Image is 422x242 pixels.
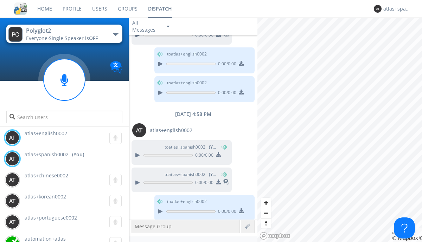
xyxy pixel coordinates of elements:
[25,214,77,221] span: atlas+portuguese0002
[239,90,244,94] img: download media button
[6,111,122,123] input: Search users
[5,152,19,166] img: 373638.png
[165,171,217,178] span: to atlas+spanish0002
[25,130,67,137] span: atlas+english0002
[193,179,213,187] span: 0:00 / 0:00
[167,198,207,205] span: to atlas+english0002
[392,235,418,241] a: Mapbox
[261,208,271,218] button: Zoom out
[392,232,398,234] button: Toggle attribution
[25,151,69,158] span: atlas+spanish0002
[25,172,68,179] span: atlas+chinese0002
[374,5,382,13] img: 373638.png
[216,179,221,184] img: download media button
[239,208,244,213] img: download media button
[216,90,236,97] span: 0:00 / 0:00
[132,19,160,33] div: All Messages
[167,26,170,27] img: caret-down-sm.svg
[261,218,271,228] button: Reset bearing to north
[223,178,229,187] span: This is a translated message
[261,208,271,218] span: Zoom out
[216,61,236,68] span: 0:00 / 0:00
[209,171,219,177] span: (You)
[5,173,19,187] img: 373638.png
[223,31,229,40] span: This is a translated message
[167,51,207,57] span: to atlas+english0002
[5,194,19,208] img: 373638.png
[167,80,207,86] span: to atlas+english0002
[72,151,84,158] div: (You)
[5,215,19,229] img: 373638.png
[165,144,217,150] span: to atlas+spanish0002
[110,61,122,73] img: Translation enabled
[193,152,213,160] span: 0:00 / 0:00
[209,144,219,150] span: (You)
[260,232,290,240] a: Mapbox logo
[239,61,244,66] img: download media button
[25,193,66,200] span: atlas+korean0002
[132,123,146,137] img: 373638.png
[89,35,98,41] span: OFF
[8,27,23,42] img: 373638.png
[25,235,66,242] span: automation+atlas
[216,208,236,216] span: 0:00 / 0:00
[26,27,105,35] div: Polyglot2
[26,35,105,42] div: Everyone ·
[383,5,410,12] div: atlas+spanish0002
[14,2,27,15] img: cddb5a64eb264b2086981ab96f4c1ba7
[216,152,221,157] img: download media button
[261,218,271,228] span: Reset bearing to north
[129,111,257,118] div: [DATE] 4:58 PM
[193,32,213,40] span: 0:00 / 0:00
[5,131,19,145] img: 373638.png
[261,198,271,208] button: Zoom in
[6,25,122,43] button: Polyglot2Everyone·Single Speaker isOFF
[223,179,229,185] img: translated-message
[150,127,192,134] span: atlas+english0002
[49,35,98,41] span: Single Speaker is
[394,217,415,238] iframe: Toggle Customer Support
